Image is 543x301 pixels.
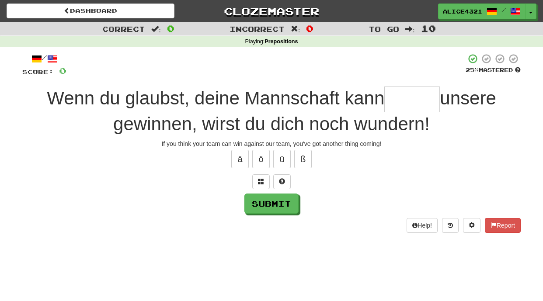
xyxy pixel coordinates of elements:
[244,194,299,214] button: Submit
[421,23,436,34] span: 10
[273,174,291,189] button: Single letter hint - you only get 1 per sentence and score half the points! alt+h
[230,24,285,33] span: Incorrect
[252,150,270,168] button: ö
[407,218,438,233] button: Help!
[231,150,249,168] button: ä
[306,23,313,34] span: 0
[167,23,174,34] span: 0
[102,24,145,33] span: Correct
[405,25,415,33] span: :
[438,3,526,19] a: Alice4321 /
[443,7,482,15] span: Alice4321
[265,38,298,45] strong: Prepositions
[113,88,496,134] span: unsere gewinnen, wirst du dich noch wundern!
[47,88,384,108] span: Wenn du glaubst, deine Mannschaft kann
[273,150,291,168] button: ü
[22,53,66,64] div: /
[466,66,521,74] div: Mastered
[22,68,54,76] span: Score:
[22,139,521,148] div: If you think your team can win against our team, you've got another thing coming!
[188,3,355,19] a: Clozemaster
[7,3,174,18] a: Dashboard
[151,25,161,33] span: :
[501,7,506,13] span: /
[294,150,312,168] button: ß
[291,25,300,33] span: :
[466,66,479,73] span: 25 %
[442,218,459,233] button: Round history (alt+y)
[485,218,521,233] button: Report
[59,65,66,76] span: 0
[369,24,399,33] span: To go
[252,174,270,189] button: Switch sentence to multiple choice alt+p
